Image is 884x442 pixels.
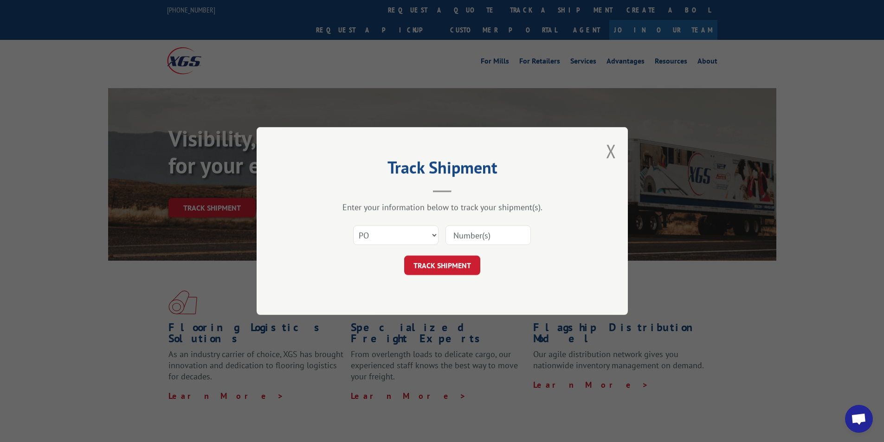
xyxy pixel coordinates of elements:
[303,161,581,179] h2: Track Shipment
[606,139,616,163] button: Close modal
[303,202,581,212] div: Enter your information below to track your shipment(s).
[845,405,873,433] div: Open chat
[445,225,531,245] input: Number(s)
[404,256,480,275] button: TRACK SHIPMENT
